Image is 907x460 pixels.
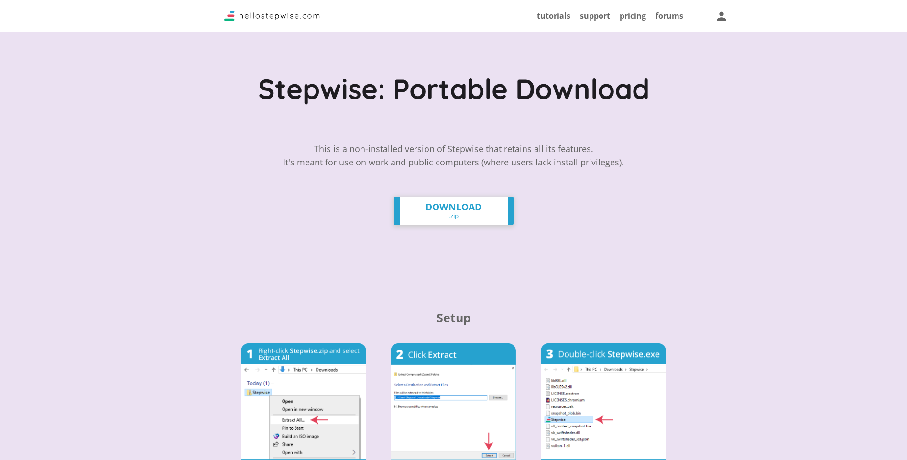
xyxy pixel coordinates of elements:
[656,11,683,21] a: forums
[258,76,649,109] h1: Stepwise: Portable Download
[537,11,570,21] a: tutorials
[580,11,610,21] a: support
[418,255,459,265] a: what's new
[490,236,541,245] u: user agreement
[437,309,471,326] b: Setup
[404,256,503,264] div: See this version
[283,142,624,182] div: This is a non-installed version of Stepwise that retains all its features. It's meant for use on ...
[366,236,541,245] a: By clicking download, you agree to ouruser agreement
[394,197,514,225] a: DOWNLOAD.zip
[620,11,646,21] a: pricing
[448,213,459,219] span: .zip
[224,11,320,21] img: Logo
[224,13,320,23] a: Stepwise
